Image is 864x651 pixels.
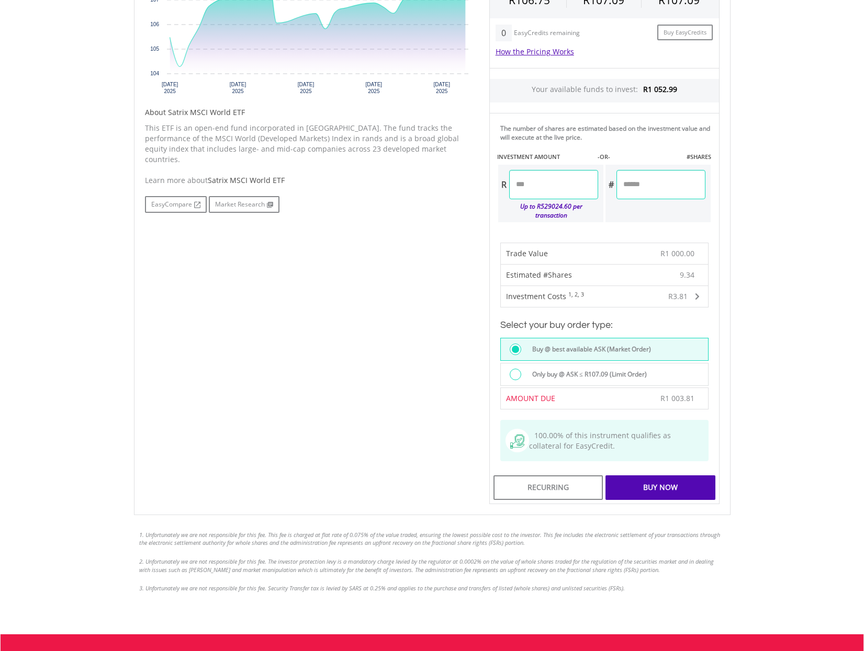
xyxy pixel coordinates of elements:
[297,82,314,94] text: [DATE] 2025
[139,531,725,547] li: 1. Unfortunately we are not responsible for this fee. This fee is charged at flat rate of 0.075% ...
[145,107,474,118] h5: About Satrix MSCI World ETF
[493,475,603,499] div: Recurring
[660,393,694,403] span: R1 003.81
[150,21,159,27] text: 106
[150,71,159,76] text: 104
[598,153,610,161] label: -OR-
[433,82,450,94] text: [DATE] 2025
[208,175,285,185] span: Satrix MSCI World ETF
[150,46,159,52] text: 105
[605,475,715,499] div: Buy Now
[490,79,719,102] div: Your available funds to invest:
[498,170,509,199] div: R
[526,344,651,355] label: Buy @ best available ASK (Market Order)
[500,318,709,333] h3: Select your buy order type:
[506,393,555,403] span: AMOUNT DUE
[496,25,512,41] div: 0
[668,291,688,301] span: R3.81
[145,175,474,186] div: Learn more about
[161,82,178,94] text: [DATE] 2025
[506,248,548,258] span: Trade Value
[605,170,616,199] div: #
[526,369,647,380] label: Only buy @ ASK ≤ R107.09 (Limit Order)
[498,199,598,222] div: Up to R529024.60 per transaction
[229,82,246,94] text: [DATE] 2025
[529,430,671,451] span: 100.00% of this instrument qualifies as collateral for EasyCredit.
[209,196,279,213] a: Market Research
[145,196,207,213] a: EasyCompare
[510,435,524,449] img: collateral-qualifying-green.svg
[145,123,474,165] p: This ETF is an open-end fund incorporated in [GEOGRAPHIC_DATA]. The fund tracks the performance o...
[643,84,677,94] span: R1 052.99
[500,124,715,142] div: The number of shares are estimated based on the investment value and will execute at the live price.
[660,248,694,258] span: R1 000.00
[497,153,560,161] label: INVESTMENT AMOUNT
[568,291,584,298] sup: 1, 2, 3
[687,153,711,161] label: #SHARES
[365,82,382,94] text: [DATE] 2025
[506,291,566,301] span: Investment Costs
[506,270,572,280] span: Estimated #Shares
[139,557,725,574] li: 2. Unfortunately we are not responsible for this fee. The investor protection levy is a mandatory...
[139,584,725,592] li: 3. Unfortunately we are not responsible for this fee. Security Transfer tax is levied by SARS at ...
[496,47,574,56] a: How the Pricing Works
[657,25,713,41] a: Buy EasyCredits
[514,29,580,38] div: EasyCredits remaining
[680,270,694,280] span: 9.34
